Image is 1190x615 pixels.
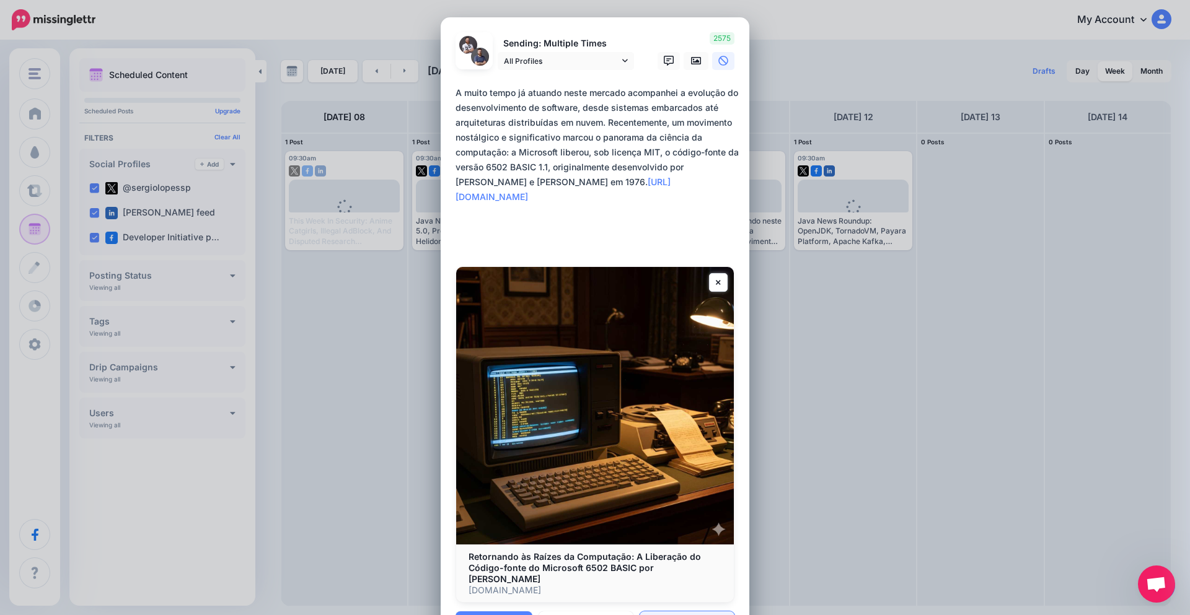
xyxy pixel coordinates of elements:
a: All Profiles [498,52,634,70]
img: 404938064_7577128425634114_8114752557348925942_n-bsa142071.jpg [471,48,489,66]
p: [DOMAIN_NAME] [469,585,721,596]
b: Retornando às Raízes da Computação: A Liberação do Código-fonte do Microsoft 6502 BASIC por [PE... [469,551,701,584]
span: All Profiles [504,55,619,68]
span: 2575 [710,32,734,45]
div: A muito tempo já atuando neste mercado acompanhei a evolução do desenvolvimento de software, desd... [456,85,741,204]
img: Retornando às Raízes da Computação: A Liberação do Código-fonte do Microsoft 6502 BASIC por Bil... [456,267,734,544]
img: 1745356928895-67863.png [459,36,477,54]
p: Sending: Multiple Times [498,37,634,51]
